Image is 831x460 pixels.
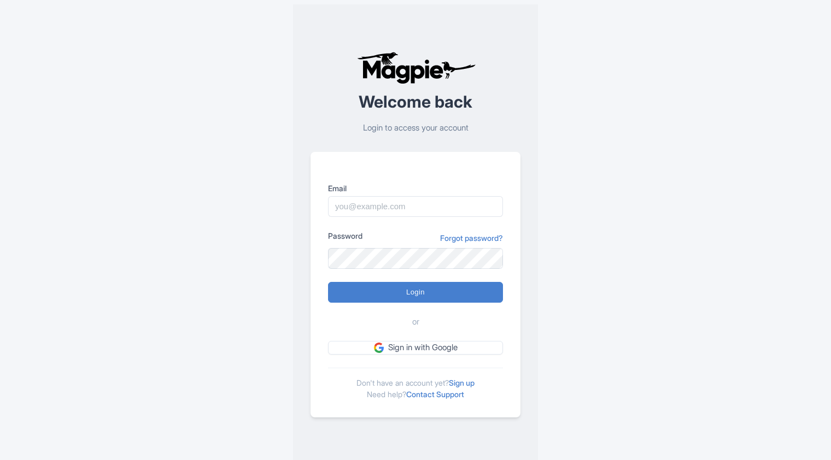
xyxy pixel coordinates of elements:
[328,282,503,303] input: Login
[449,378,475,387] a: Sign up
[311,122,520,134] p: Login to access your account
[328,341,503,355] a: Sign in with Google
[440,232,503,244] a: Forgot password?
[354,51,477,84] img: logo-ab69f6fb50320c5b225c76a69d11143b.png
[374,343,384,352] img: google.svg
[311,93,520,111] h2: Welcome back
[412,316,419,328] span: or
[328,368,503,400] div: Don't have an account yet? Need help?
[328,182,503,194] label: Email
[328,230,362,241] label: Password
[406,390,464,399] a: Contact Support
[328,196,503,217] input: you@example.com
